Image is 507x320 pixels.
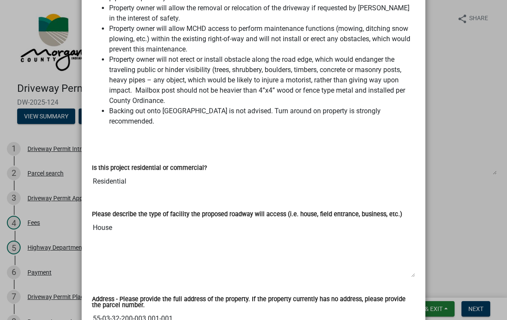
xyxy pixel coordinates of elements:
[92,165,207,171] label: Is this project residential or commercial?
[109,106,415,127] li: Backing out onto [GEOGRAPHIC_DATA] is not advised. Turn around on property is strongly recommended.
[92,211,402,217] label: Please describe the type of facility the proposed roadway will access (i.e. house, field entrance...
[92,219,415,278] textarea: House
[109,3,415,24] li: Property owner will allow the removal or relocation of the driveway if requested by [PERSON_NAME]...
[109,54,415,106] li: Property owner will not erect or install obstacle along the road edge, which would endanger the t...
[92,296,415,309] label: Address - Please provide the full address of the property. If the property currently has no addre...
[109,24,415,54] li: Property owner will allow MCHD access to perform maintenance functions (mowing, ditching snow plo...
